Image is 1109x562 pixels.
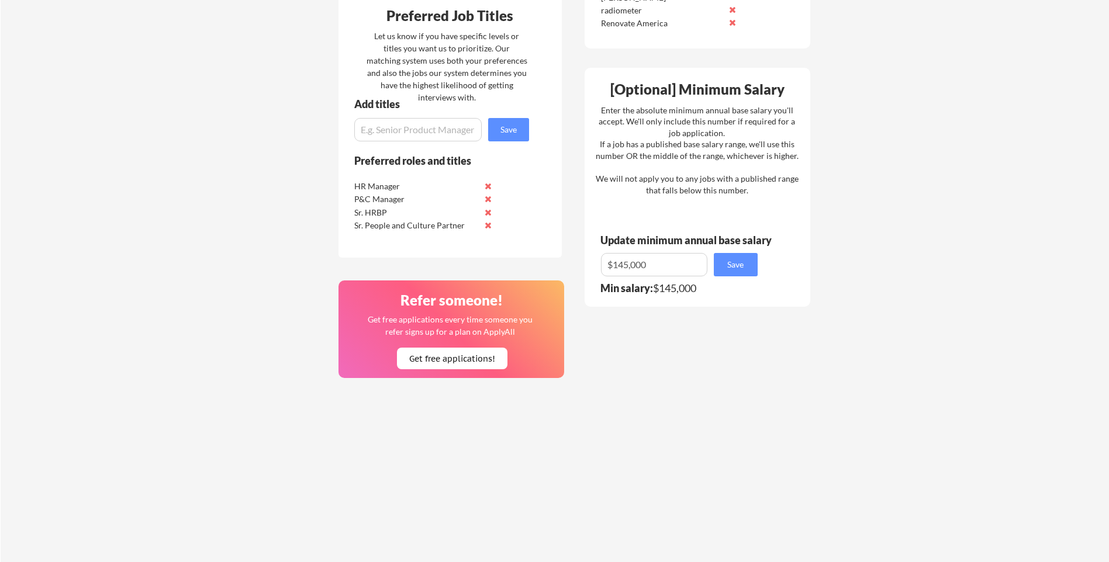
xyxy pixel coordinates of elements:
div: Add titles [354,99,519,109]
div: Sr. HRBP [354,207,478,218]
button: Save [488,118,529,141]
button: Save [714,253,758,276]
div: Renovate America [601,18,724,29]
div: Get free applications every time someone you refer signs up for a plan on ApplyAll [367,313,534,338]
div: HR Manager [354,181,478,192]
div: Update minimum annual base salary [600,235,776,245]
div: P&C Manager [354,193,478,205]
div: Sr. People and Culture Partner [354,220,478,231]
button: Get free applications! [397,348,507,369]
input: E.g. Senior Product Manager [354,118,482,141]
div: Preferred Job Titles [341,9,559,23]
div: Preferred roles and titles [354,155,513,166]
div: Enter the absolute minimum annual base salary you'll accept. We'll only include this number if re... [596,105,799,196]
strong: Min salary: [600,282,653,294]
input: E.g. $100,000 [601,253,707,276]
div: radiometer [601,5,724,16]
div: $145,000 [600,283,765,293]
div: Refer someone! [343,293,561,307]
div: [Optional] Minimum Salary [589,82,806,96]
div: Let us know if you have specific levels or titles you want us to prioritize. Our matching system ... [367,30,527,103]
